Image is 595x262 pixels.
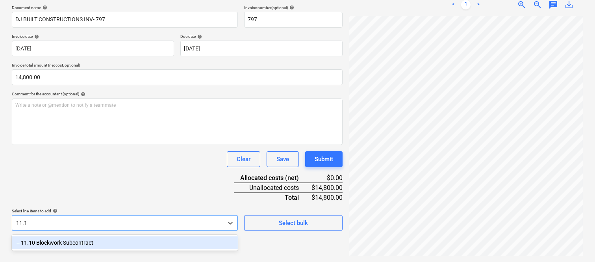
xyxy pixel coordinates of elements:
[12,236,238,249] div: -- 11.10 Blockwork Subcontract
[311,183,343,193] div: $14,800.00
[12,69,343,85] input: Invoice total amount (net cost, optional)
[311,173,343,183] div: $0.00
[276,154,289,164] div: Save
[305,151,343,167] button: Submit
[279,218,308,228] div: Select bulk
[244,5,343,10] div: Invoice number (optional)
[234,183,311,193] div: Unallocated costs
[51,208,57,213] span: help
[237,154,250,164] div: Clear
[234,173,311,183] div: Allocated costs (net)
[12,91,343,97] div: Comment for the accountant (optional)
[227,151,260,167] button: Clear
[180,41,343,56] input: Due date not specified
[33,34,39,39] span: help
[12,12,238,28] input: Document name
[12,34,174,39] div: Invoice date
[12,41,174,56] input: Invoice date not specified
[79,92,85,97] span: help
[196,34,202,39] span: help
[244,12,343,28] input: Invoice number
[556,224,595,262] iframe: Chat Widget
[234,193,311,202] div: Total
[180,34,343,39] div: Due date
[12,5,238,10] div: Document name
[311,193,343,202] div: $14,800.00
[288,5,294,10] span: help
[267,151,299,167] button: Save
[315,154,333,164] div: Submit
[12,208,238,214] div: Select line-items to add
[41,5,47,10] span: help
[12,63,343,69] p: Invoice total amount (net cost, optional)
[244,215,343,231] button: Select bulk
